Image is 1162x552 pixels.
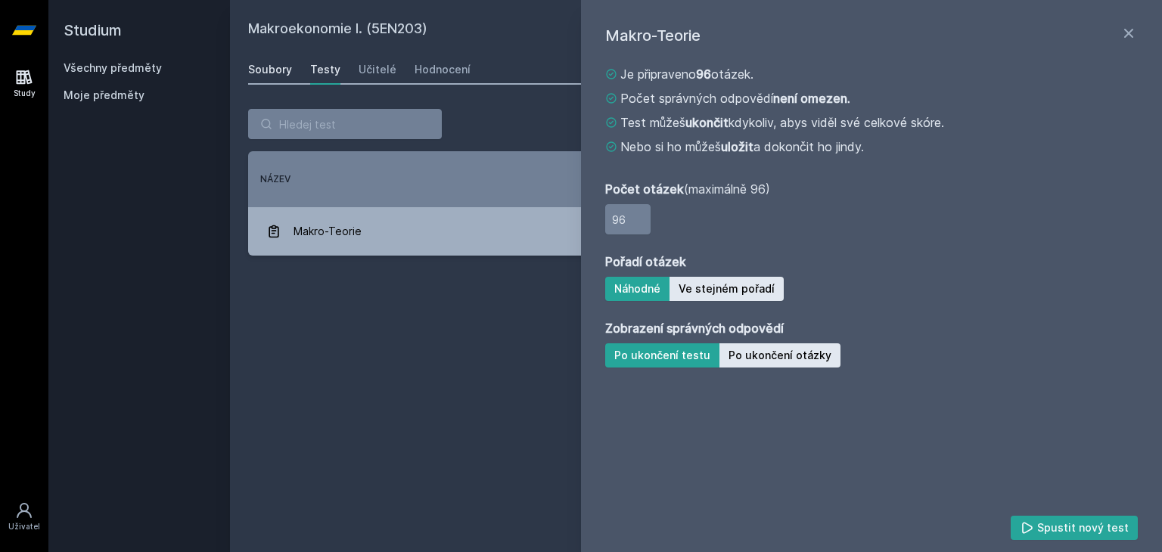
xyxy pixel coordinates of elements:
a: Uživatel [3,494,45,540]
strong: Počet otázek [605,181,684,197]
span: (maximálně 96) [605,180,770,198]
span: Makro-Teorie [294,216,362,247]
div: Soubory [248,62,292,77]
span: Nebo si ho můžeš a dokončit ho jindy. [620,138,864,156]
a: Soubory [248,54,292,85]
strong: uložit [721,139,753,154]
div: Testy [310,62,340,77]
strong: Pořadí otázek [605,253,686,271]
a: Study [3,60,45,107]
span: Počet správných odpovědí [620,89,850,107]
input: Hledej test [248,109,442,139]
strong: není omezen. [773,91,850,106]
a: Učitelé [359,54,396,85]
div: Učitelé [359,62,396,77]
a: Testy [310,54,340,85]
a: Makro-Teorie [DATE] 96 [248,207,1144,256]
button: Název [260,172,290,186]
h2: Makroekonomie I. (5EN203) [248,18,974,42]
a: Všechny předměty [64,61,162,74]
span: Test můžeš kdykoliv, abys viděl své celkové skóre. [620,113,944,132]
strong: ukončit [685,115,729,130]
div: Hodnocení [415,62,471,77]
div: Uživatel [8,521,40,532]
span: Moje předměty [64,88,144,103]
a: Hodnocení [415,54,471,85]
div: Study [14,88,36,99]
